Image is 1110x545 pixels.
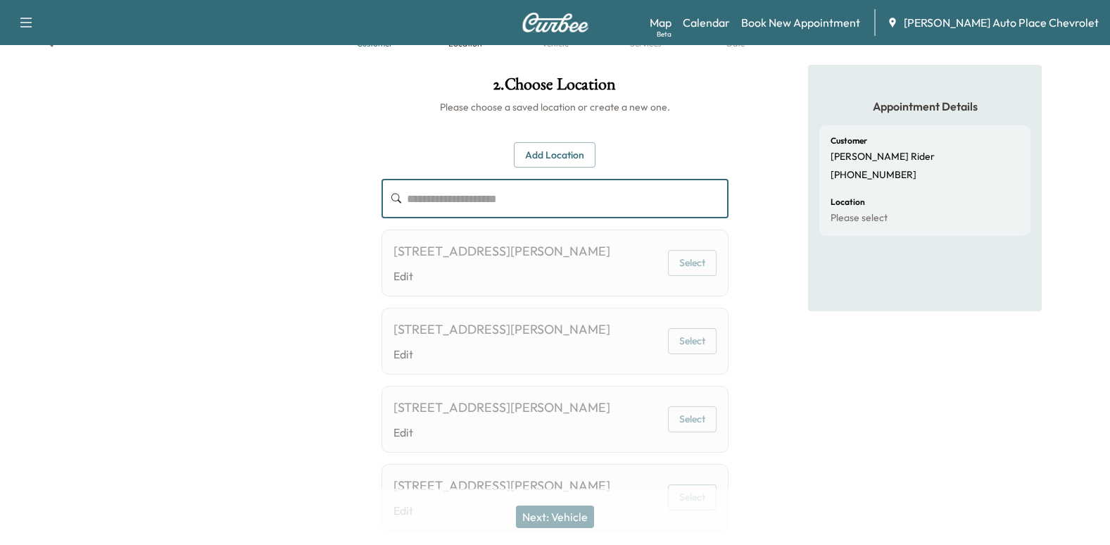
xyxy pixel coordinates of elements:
div: Location [448,39,482,48]
h1: 2 . Choose Location [381,76,729,100]
a: Edit [393,346,610,363]
a: Calendar [683,14,730,31]
div: Customer [357,39,393,48]
h6: Customer [831,137,867,145]
div: [STREET_ADDRESS][PERSON_NAME] [393,320,610,339]
img: Curbee Logo [522,13,589,32]
h6: Please choose a saved location or create a new one. [381,100,729,114]
button: Select [668,328,717,354]
div: [STREET_ADDRESS][PERSON_NAME] [393,398,610,418]
h5: Appointment Details [819,99,1030,114]
button: Add Location [514,142,595,168]
span: [PERSON_NAME] Auto Place Chevrolet [904,14,1099,31]
a: Book New Appointment [741,14,860,31]
a: Edit [393,424,610,441]
p: [PERSON_NAME] Rider [831,151,935,163]
p: Please select [831,212,888,225]
button: Select [668,406,717,432]
p: [PHONE_NUMBER] [831,169,916,182]
div: [STREET_ADDRESS][PERSON_NAME] [393,242,610,261]
div: Date [726,39,745,48]
a: Edit [393,268,610,284]
h6: Location [831,198,865,206]
button: Select [668,484,717,510]
div: [STREET_ADDRESS][PERSON_NAME] [393,476,610,496]
div: Beta [657,29,671,39]
a: MapBeta [650,14,671,31]
div: Vehicle [542,39,569,48]
div: Services [630,39,661,48]
button: Select [668,250,717,276]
